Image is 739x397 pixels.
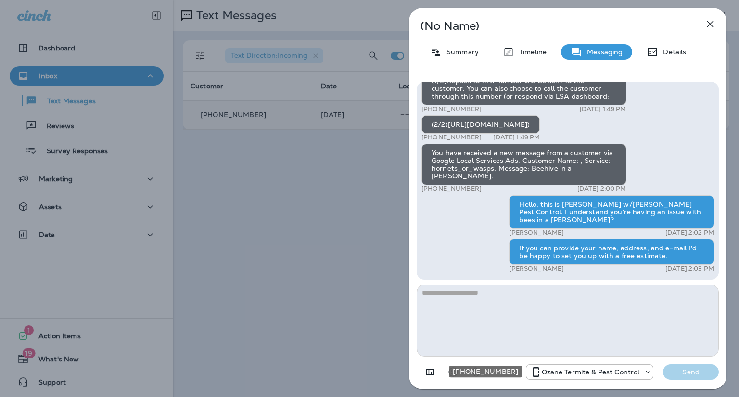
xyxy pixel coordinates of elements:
p: [DATE] 1:49 PM [580,105,626,113]
p: [PHONE_NUMBER] [421,134,482,141]
div: [PHONE_NUMBER] [449,366,522,377]
p: Ozane Termite & Pest Control [542,368,640,376]
div: (1/2)Replies to this number will be sent to the customer. You can also choose to call the custome... [421,72,626,105]
p: (No Name) [420,22,683,30]
p: [PHONE_NUMBER] [421,105,482,113]
p: Details [658,48,686,56]
div: (2/2)[URL][DOMAIN_NAME]) [421,115,540,134]
p: [DATE] 2:02 PM [665,229,714,236]
p: [PERSON_NAME] [509,229,564,236]
div: If you can provide your name, address, and e-mail I'd be happy to set you up with a free estimate. [509,239,714,265]
div: +1 (732) 702-5770 [526,366,653,378]
p: Summary [442,48,479,56]
div: Hello, this is [PERSON_NAME] w/[PERSON_NAME] Pest Control. I understand you're having an issue wi... [509,195,714,229]
div: You have received a new message from a customer via Google Local Services Ads. Customer Name: , S... [421,144,626,185]
p: [DATE] 2:00 PM [577,185,626,193]
p: [DATE] 2:03 PM [665,265,714,273]
p: [DATE] 1:49 PM [493,134,540,141]
button: Add in a premade template [420,362,440,382]
p: [PHONE_NUMBER] [421,185,482,193]
p: Timeline [514,48,547,56]
p: Messaging [582,48,623,56]
p: [PERSON_NAME] [509,265,564,273]
button: Select an emoji [444,362,463,382]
